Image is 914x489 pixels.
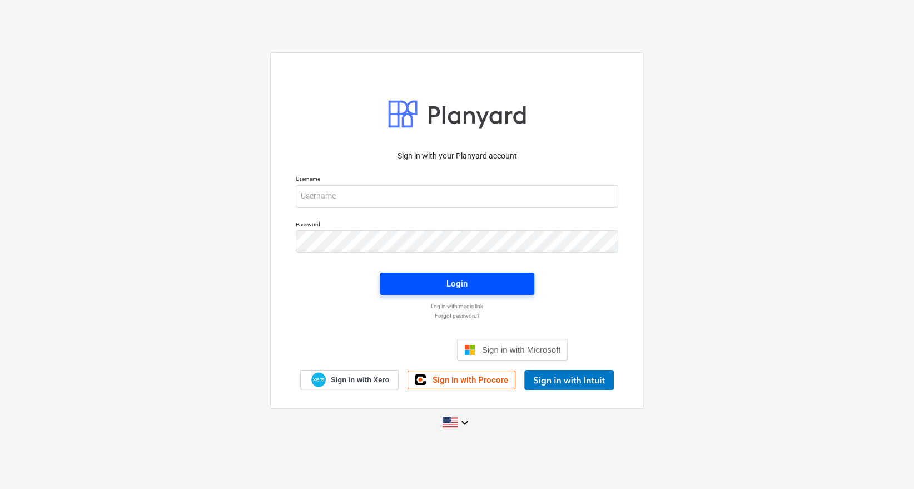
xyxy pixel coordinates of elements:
p: Sign in with your Planyard account [296,150,618,162]
iframe: Chat Widget [858,436,914,489]
iframe: Sign in with Google Button [341,338,454,362]
a: Sign in with Xero [300,370,399,389]
p: Password [296,221,618,230]
span: Sign in with Procore [433,375,508,385]
img: Microsoft logo [464,344,475,355]
p: Username [296,175,618,185]
a: Forgot password? [290,312,624,319]
i: keyboard_arrow_down [458,416,471,429]
a: Log in with magic link [290,303,624,310]
div: Login [446,276,468,291]
a: Sign in with Procore [408,371,515,389]
button: Login [380,273,534,295]
input: Username [296,185,618,208]
span: Sign in with Microsoft [482,345,561,354]
span: Sign in with Xero [331,375,389,385]
img: Xero logo [311,372,326,387]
